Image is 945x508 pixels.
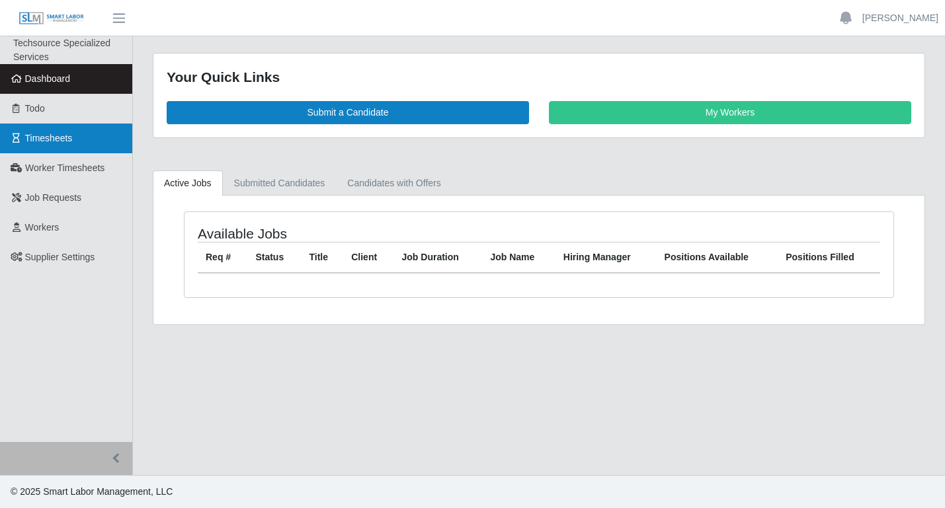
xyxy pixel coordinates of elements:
th: Req # [198,242,247,273]
a: Candidates with Offers [336,170,452,196]
th: Job Name [482,242,555,273]
th: Job Duration [394,242,483,273]
span: Job Requests [25,192,82,203]
th: Hiring Manager [555,242,657,273]
span: Dashboard [25,73,71,84]
h4: Available Jobs [198,225,471,242]
span: © 2025 Smart Labor Management, LLC [11,486,173,497]
a: Submitted Candidates [223,170,337,196]
div: Your Quick Links [167,67,911,88]
span: Supplier Settings [25,252,95,262]
span: Workers [25,222,60,233]
span: Timesheets [25,133,73,143]
a: Submit a Candidate [167,101,529,124]
th: Positions Filled [778,242,880,273]
th: Positions Available [657,242,778,273]
a: My Workers [549,101,911,124]
th: Status [247,242,301,273]
a: [PERSON_NAME] [862,11,938,25]
th: Client [343,242,393,273]
span: Todo [25,103,45,114]
img: SLM Logo [19,11,85,26]
th: Title [301,242,343,273]
a: Active Jobs [153,170,223,196]
span: Worker Timesheets [25,163,104,173]
span: Techsource Specialized Services [13,38,110,62]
